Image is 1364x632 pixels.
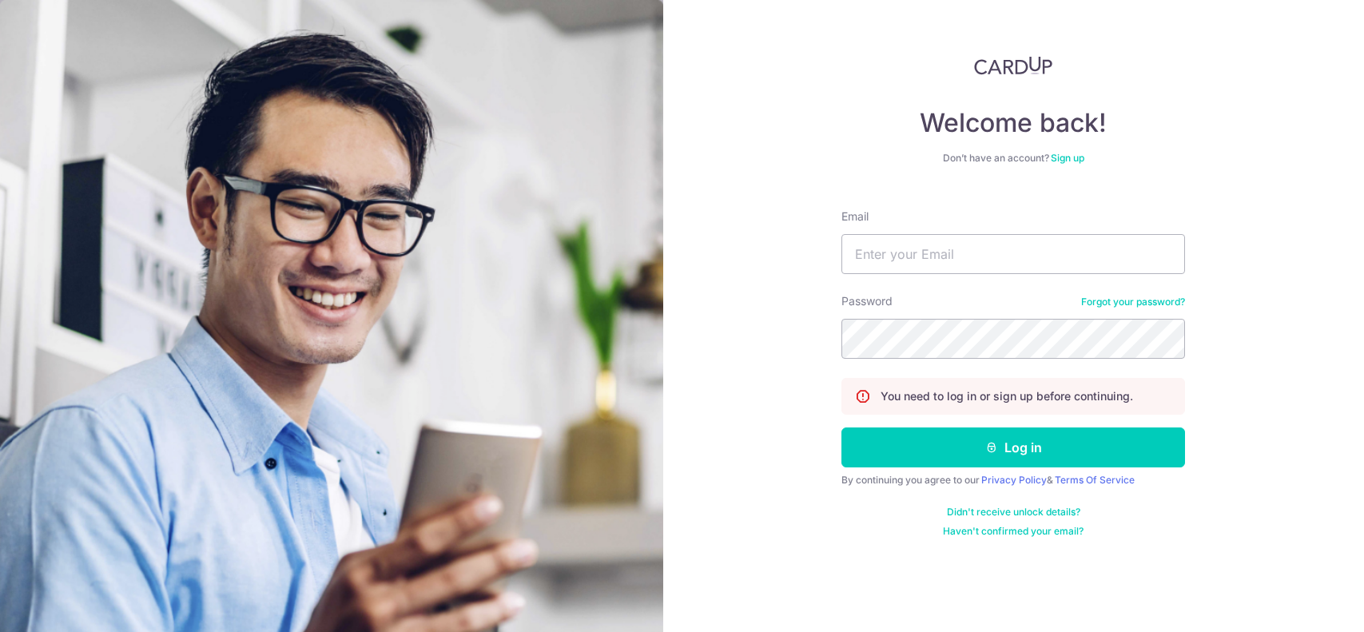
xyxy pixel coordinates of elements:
img: CardUp Logo [974,56,1052,75]
div: By continuing you agree to our & [841,474,1185,487]
button: Log in [841,427,1185,467]
input: Enter your Email [841,234,1185,274]
a: Didn't receive unlock details? [947,506,1080,519]
a: Haven't confirmed your email? [943,525,1084,538]
h4: Welcome back! [841,107,1185,139]
a: Forgot your password? [1081,296,1185,308]
div: Don’t have an account? [841,152,1185,165]
label: Email [841,209,869,225]
a: Privacy Policy [981,474,1047,486]
p: You need to log in or sign up before continuing. [881,388,1133,404]
label: Password [841,293,893,309]
a: Sign up [1051,152,1084,164]
a: Terms Of Service [1055,474,1135,486]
